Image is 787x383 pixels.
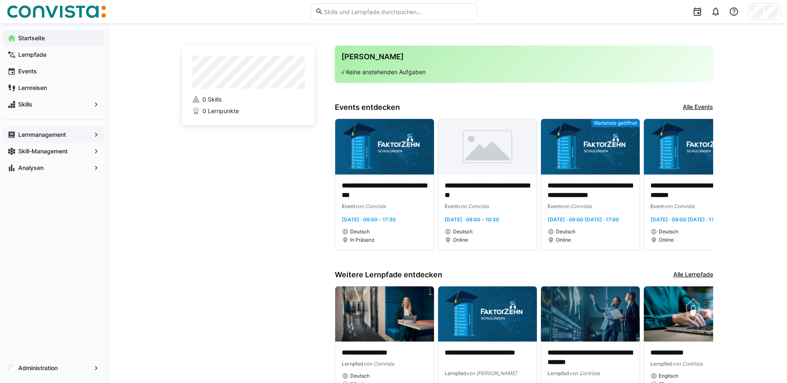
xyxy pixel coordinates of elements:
img: image [438,119,537,175]
img: image [335,286,434,342]
a: Alle Lernpfade [673,270,713,279]
input: Skills und Lernpfade durchsuchen… [323,8,472,15]
span: Warteliste geöffnet [594,120,637,126]
span: 0 Skills [202,95,222,104]
span: Lernpfad [548,370,569,376]
span: Event [651,203,664,209]
span: von Convista [363,361,394,367]
img: image [541,119,640,175]
span: Deutsch [556,228,575,235]
span: von [PERSON_NAME] [466,370,517,376]
span: Online [659,237,674,243]
span: von Convista [561,203,592,209]
span: Lernpfad [651,361,672,367]
span: 0 Lernpunkte [202,107,239,115]
span: [DATE] · 09:00 - 10:30 [445,216,499,223]
span: von ConVista [569,370,600,376]
span: Lernpfad [445,370,466,376]
p: √ Keine anstehenden Aufgaben [341,68,707,76]
span: Englisch [659,373,678,379]
span: Online [556,237,571,243]
span: Deutsch [659,228,678,235]
h3: Events entdecken [335,103,400,112]
span: von Convista [664,203,694,209]
img: image [438,286,537,342]
span: In Präsenz [350,237,375,243]
span: Deutsch [350,373,370,379]
span: von Convista [355,203,386,209]
h3: [PERSON_NAME] [341,52,707,61]
img: image [644,119,743,175]
span: Deutsch [453,228,473,235]
span: Event [548,203,561,209]
h3: Weitere Lernpfade entdecken [335,270,442,279]
a: 0 Skills [192,95,305,104]
span: [DATE] · 09:00 [DATE] · 17:00 [651,216,722,223]
span: Lernpfad [342,361,363,367]
span: [DATE] · 09:00 [DATE] · 17:00 [548,216,619,223]
span: von ConVista [672,361,703,367]
a: Alle Events [683,103,713,112]
span: Deutsch [350,228,370,235]
span: Event [445,203,458,209]
span: von Convista [458,203,489,209]
img: image [335,119,434,175]
span: [DATE] · 09:00 - 17:30 [342,216,396,223]
img: image [541,286,640,342]
span: Event [342,203,355,209]
span: Online [453,237,468,243]
img: image [644,286,743,342]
